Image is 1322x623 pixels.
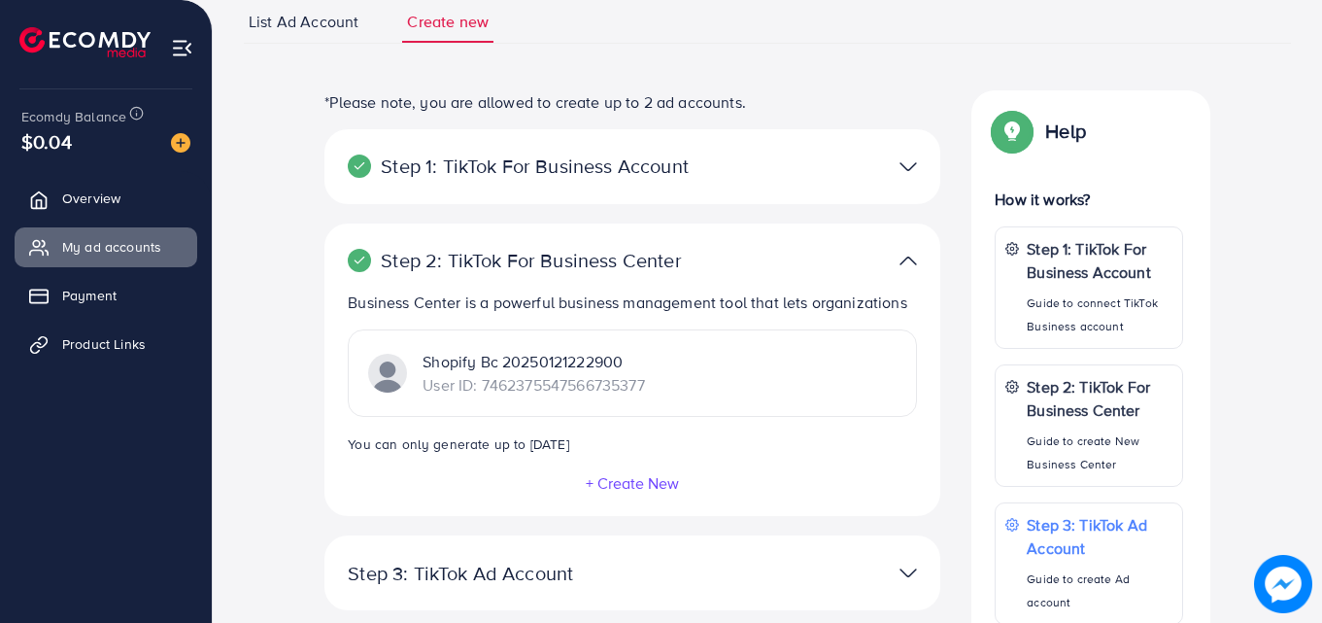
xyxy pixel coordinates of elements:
[348,434,568,453] small: You can only generate up to [DATE]
[62,189,120,208] span: Overview
[899,153,917,181] img: TikTok partner
[62,286,117,305] span: Payment
[62,334,146,354] span: Product Links
[1027,292,1172,338] p: Guide to connect TikTok Business account
[995,114,1030,149] img: Popup guide
[899,559,917,587] img: TikTok partner
[15,179,197,218] a: Overview
[1027,513,1172,560] p: Step 3: TikTok Ad Account
[407,11,489,33] span: Create new
[1254,555,1312,613] img: image
[171,37,193,59] img: menu
[899,247,917,275] img: TikTok partner
[348,249,717,272] p: Step 2: TikTok For Business Center
[348,562,717,585] p: Step 3: TikTok Ad Account
[1027,375,1172,422] p: Step 2: TikTok For Business Center
[1027,237,1172,284] p: Step 1: TikTok For Business Account
[348,291,917,314] p: Business Center is a powerful business management tool that lets organizations
[15,276,197,315] a: Payment
[1027,430,1172,476] p: Guide to create New Business Center
[324,90,940,114] p: *Please note, you are allowed to create up to 2 ad accounts.
[15,227,197,266] a: My ad accounts
[171,133,190,153] img: image
[1027,568,1172,614] p: Guide to create Ad account
[368,354,407,393] img: TikTok partner
[423,350,644,373] p: Shopify Bc 20250121222900
[1045,120,1086,143] p: Help
[423,373,644,397] p: User ID: 7462375547566735377
[348,155,717,178] p: Step 1: TikTok For Business Account
[15,325,197,363] a: Product Links
[19,27,151,57] img: logo
[585,474,680,492] button: + Create New
[62,237,161,257] span: My ad accounts
[995,188,1183,211] p: How it works?
[21,107,126,126] span: Ecomdy Balance
[21,127,72,156] span: $0.04
[249,11,358,33] span: List Ad Account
